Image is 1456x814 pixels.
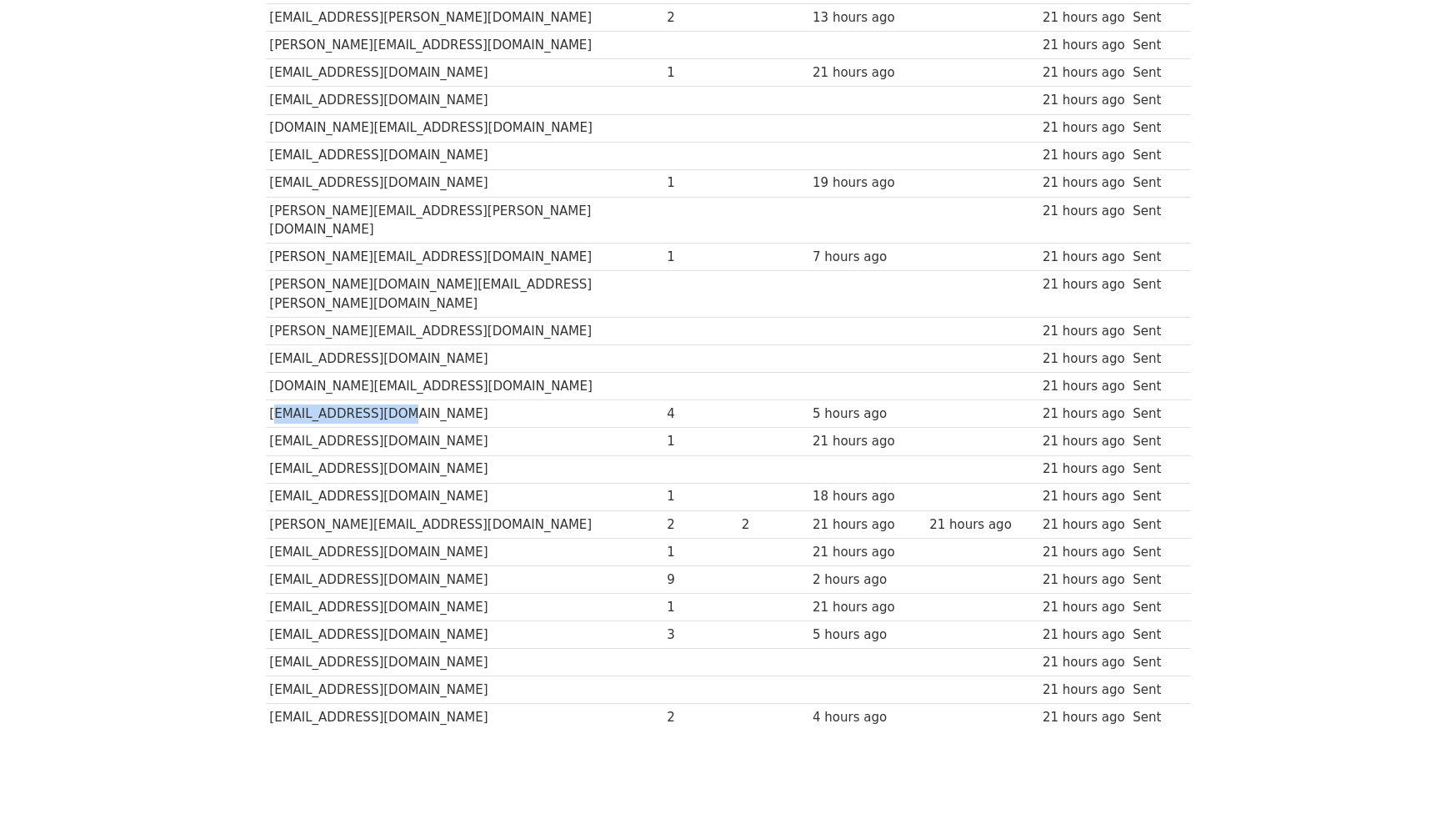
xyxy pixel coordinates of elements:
div: 21 hours ago [813,598,921,617]
td: [PERSON_NAME][EMAIL_ADDRESS][DOMAIN_NAME] [266,510,663,538]
div: 2 hours ago [813,570,921,590]
div: 1 [667,598,733,617]
div: 5 hours ago [813,626,921,645]
td: Sent [1128,594,1182,621]
td: [DOMAIN_NAME][EMAIL_ADDRESS][DOMAIN_NAME] [266,114,663,142]
td: Sent [1128,373,1182,400]
td: [EMAIL_ADDRESS][DOMAIN_NAME] [266,87,663,114]
div: 21 hours ago [1043,432,1125,451]
td: [PERSON_NAME][EMAIL_ADDRESS][DOMAIN_NAME] [266,244,663,271]
td: Sent [1128,271,1182,318]
div: 21 hours ago [1043,91,1125,110]
div: 21 hours ago [1043,275,1125,294]
td: [EMAIL_ADDRESS][DOMAIN_NAME] [266,455,663,483]
div: 21 hours ago [813,63,921,83]
td: [EMAIL_ADDRESS][DOMAIN_NAME] [266,428,663,455]
div: 21 hours ago [1043,349,1125,369]
div: 1 [667,487,733,506]
td: Sent [1128,676,1182,704]
div: 7 hours ago [813,248,921,267]
div: 21 hours ago [1043,598,1125,617]
td: [EMAIL_ADDRESS][DOMAIN_NAME] [266,142,663,169]
div: 2 [667,515,733,535]
td: Sent [1128,32,1182,59]
div: 21 hours ago [1043,460,1125,479]
td: Sent [1128,59,1182,87]
td: [EMAIL_ADDRESS][DOMAIN_NAME] [266,400,663,428]
div: 21 hours ago [1043,515,1125,535]
td: [EMAIL_ADDRESS][DOMAIN_NAME] [266,565,663,593]
td: Sent [1128,704,1182,731]
td: Sent [1128,621,1182,649]
td: Sent [1128,142,1182,169]
td: [PERSON_NAME][EMAIL_ADDRESS][PERSON_NAME][DOMAIN_NAME] [266,197,663,244]
div: 18 hours ago [813,487,921,506]
td: Sent [1128,538,1182,565]
div: 9 [667,570,733,590]
td: [EMAIL_ADDRESS][DOMAIN_NAME] [266,538,663,565]
td: [EMAIL_ADDRESS][DOMAIN_NAME] [266,483,663,510]
div: 2 [667,8,733,28]
td: Sent [1128,114,1182,142]
td: Sent [1128,169,1182,197]
td: Sent [1128,510,1182,538]
div: 1 [667,248,733,267]
div: 21 hours ago [1043,118,1125,138]
div: 21 hours ago [929,515,1034,535]
div: 4 hours ago [813,708,921,727]
div: 21 hours ago [1043,322,1125,341]
td: [EMAIL_ADDRESS][DOMAIN_NAME] [266,649,663,676]
td: [DOMAIN_NAME][EMAIL_ADDRESS][DOMAIN_NAME] [266,373,663,400]
iframe: Chat Widget [1373,734,1456,814]
td: [EMAIL_ADDRESS][DOMAIN_NAME] [266,621,663,649]
div: 21 hours ago [1043,146,1125,165]
td: [EMAIL_ADDRESS][DOMAIN_NAME] [266,676,663,704]
div: 21 hours ago [1043,202,1125,221]
td: [PERSON_NAME][EMAIL_ADDRESS][DOMAIN_NAME] [266,318,663,345]
div: 1 [667,432,733,451]
div: 21 hours ago [1043,487,1125,506]
div: 13 hours ago [813,8,921,28]
div: 1 [667,63,733,83]
div: 21 hours ago [813,432,921,451]
div: 21 hours ago [813,543,921,562]
td: Sent [1128,87,1182,114]
div: 21 hours ago [1043,63,1125,83]
div: 21 hours ago [1043,708,1125,727]
td: Sent [1128,197,1182,244]
td: [EMAIL_ADDRESS][PERSON_NAME][DOMAIN_NAME] [266,4,663,32]
div: 1 [667,543,733,562]
div: 1 [667,173,733,193]
div: 21 hours ago [813,515,921,535]
td: [PERSON_NAME][EMAIL_ADDRESS][DOMAIN_NAME] [266,32,663,59]
td: [EMAIL_ADDRESS][DOMAIN_NAME] [266,594,663,621]
td: Sent [1128,345,1182,373]
td: [EMAIL_ADDRESS][DOMAIN_NAME] [266,704,663,731]
div: 19 hours ago [813,173,921,193]
td: [EMAIL_ADDRESS][DOMAIN_NAME] [266,345,663,373]
div: 聊天小组件 [1373,734,1456,814]
div: 21 hours ago [1043,36,1125,55]
td: [EMAIL_ADDRESS][DOMAIN_NAME] [266,169,663,197]
td: Sent [1128,565,1182,593]
div: 21 hours ago [1043,570,1125,590]
div: 4 [667,404,733,424]
div: 3 [667,626,733,645]
td: Sent [1128,4,1182,32]
div: 21 hours ago [1043,543,1125,562]
td: Sent [1128,244,1182,271]
div: 2 [667,708,733,727]
div: 21 hours ago [1043,173,1125,193]
td: [PERSON_NAME][DOMAIN_NAME][EMAIL_ADDRESS][PERSON_NAME][DOMAIN_NAME] [266,271,663,318]
div: 21 hours ago [1043,653,1125,672]
div: 5 hours ago [813,404,921,424]
div: 21 hours ago [1043,248,1125,267]
div: 21 hours ago [1043,404,1125,424]
td: Sent [1128,649,1182,676]
td: Sent [1128,455,1182,483]
div: 21 hours ago [1043,626,1125,645]
div: 21 hours ago [1043,377,1125,396]
div: 2 [742,515,805,535]
div: 21 hours ago [1043,8,1125,28]
div: 21 hours ago [1043,681,1125,700]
